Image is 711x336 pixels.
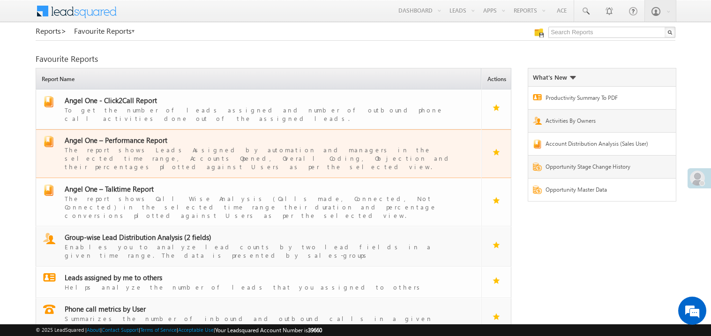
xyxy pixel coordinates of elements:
img: report [43,96,54,107]
a: report Group-wise Lead Distribution Analysis (2 fields)Enables you to analyze lead counts by two ... [41,233,477,260]
a: Opportunity Master Data [546,186,655,196]
a: Activities By Owners [546,117,655,127]
span: Report Name [38,70,481,89]
span: 39660 [308,327,322,334]
img: Report [533,186,542,194]
span: Angel One - Click2Call Report [65,96,157,105]
span: Phone call metrics by User [65,304,146,314]
span: © 2025 LeadSquared | | | | | [36,326,322,335]
img: Report [533,163,542,171]
img: Report [533,117,542,125]
a: About [87,327,100,333]
a: Acceptable Use [178,327,214,333]
a: Contact Support [102,327,139,333]
span: Your Leadsquared Account Number is [215,327,322,334]
img: report [43,305,55,314]
a: Opportunity Stage Change History [546,163,655,173]
div: Helps analyze the number of leads that you assigned to others [65,282,464,291]
a: report Leads assigned by me to othersHelps analyze the number of leads that you assigned to others [41,273,477,291]
span: Group-wise Lead Distribution Analysis (2 fields) [65,232,211,242]
img: What's new [569,76,576,80]
img: Report [533,140,542,149]
img: report [43,185,54,196]
div: The report shows Leads Assigned by automation and managers in the selected time range, Accounts O... [65,145,464,171]
img: Manage all your saved reports! [534,28,544,37]
img: report [43,233,55,244]
div: Enables you to analyze lead counts by two lead fields in a given time range. The data is presente... [65,242,464,260]
a: Terms of Service [140,327,177,333]
img: report [43,273,56,282]
a: Account Distribution Analysis (Sales User) [546,140,655,150]
a: Productivity Summary To PDF [546,94,655,105]
div: The report shows Call Wise Analysis (Calls made, Connected, Not Connected) in the selected time r... [65,194,464,220]
div: What's New [533,73,576,82]
span: Angel One – Talktime Report [65,184,154,194]
a: Reports> [36,27,67,35]
img: Report [533,94,542,100]
input: Search Reports [548,27,675,38]
span: > [61,25,67,36]
a: report Angel One - Click2Call ReportTo get the number of leads assigned and number of outbound ph... [41,96,477,123]
a: report Angel One – Performance ReportThe report shows Leads Assigned by automation and managers i... [41,136,477,171]
div: Summarizes the number of inbound and outbound calls in a given timeperiod by users [65,314,464,331]
a: report Phone call metrics by UserSummarizes the number of inbound and outbound calls in a given t... [41,305,477,331]
span: Actions [484,70,511,89]
img: report [43,136,54,147]
a: report Angel One – Talktime ReportThe report shows Call Wise Analysis (Calls made, Connected, Not... [41,185,477,220]
a: Favourite Reports [74,27,135,35]
div: To get the number of leads assigned and number of outbound phone call activities done out of the ... [65,105,464,123]
span: Leads assigned by me to others [65,273,162,282]
span: Angel One – Performance Report [65,135,167,145]
div: Favourite Reports [36,55,675,63]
